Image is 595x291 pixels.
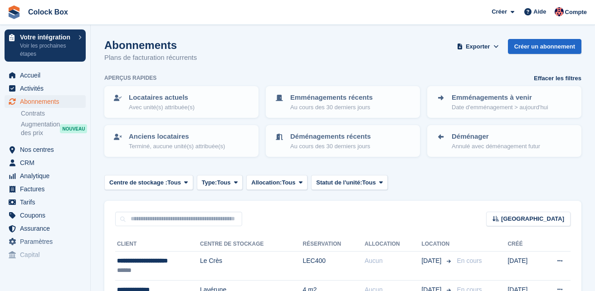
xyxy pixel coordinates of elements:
p: Anciens locataires [129,131,225,142]
th: Réservation [302,237,365,252]
span: Compte [565,8,587,17]
span: Centre de stockage : [109,178,167,187]
span: Tous [362,178,376,187]
a: menu [5,156,86,169]
button: Type: Tous [197,175,243,190]
span: Créer [492,7,507,16]
p: Emménagements à venir [452,92,548,103]
a: menu [5,95,86,108]
p: Avec unité(s) attribuée(s) [129,103,195,112]
a: Augmentation des prix NOUVEAU [21,120,86,138]
span: Allocation: [251,178,282,187]
span: Capital [20,248,74,261]
span: Coupons [20,209,74,222]
h6: Aperçus rapides [104,74,156,82]
span: Exporter [466,42,490,51]
span: Vitrine [8,269,90,278]
a: Anciens locataires Terminé, aucune unité(s) attribuée(s) [105,126,258,156]
th: Client [115,237,200,252]
a: Effacer les filtres [534,74,581,83]
button: Centre de stockage : Tous [104,175,193,190]
span: Accueil [20,69,74,82]
p: Déménager [452,131,540,142]
span: Tous [282,178,295,187]
p: Au cours des 30 derniers jours [290,103,373,112]
span: Activités [20,82,74,95]
span: Paramètres [20,235,74,248]
span: [GEOGRAPHIC_DATA] [501,214,564,223]
p: Annulé avec déménagement futur [452,142,540,151]
span: Type: [202,178,217,187]
p: Plans de facturation récurrents [104,53,197,63]
span: Factures [20,183,74,195]
span: Statut de l'unité: [316,178,362,187]
a: menu [5,183,86,195]
span: Tarifs [20,196,74,209]
a: menu [5,69,86,82]
a: Emménagements à venir Date d'emménagement > aujourd'hui [428,87,580,117]
p: Date d'emménagement > aujourd'hui [452,103,548,112]
a: menu [5,143,86,156]
th: Allocation [365,237,421,252]
a: Créer un abonnement [508,39,581,54]
a: menu [5,235,86,248]
span: Nos centres [20,143,74,156]
a: Contrats [21,109,86,118]
td: LEC400 [302,252,365,281]
p: Locataires actuels [129,92,195,103]
p: Déménagements récents [290,131,371,142]
span: Tous [167,178,181,187]
img: Christophe Cloysil [555,7,564,16]
a: Locataires actuels Avec unité(s) attribuée(s) [105,87,258,117]
p: Terminé, aucune unité(s) attribuée(s) [129,142,225,151]
span: Assurance [20,222,74,235]
p: Voir les prochaines étapes [20,42,74,58]
a: Colock Box [24,5,72,19]
div: Aucun [365,256,421,266]
th: Créé [507,237,540,252]
a: Votre intégration Voir les prochaines étapes [5,29,86,62]
p: Votre intégration [20,34,74,40]
a: menu [5,209,86,222]
a: menu [5,248,86,261]
p: Au cours des 30 derniers jours [290,142,371,151]
span: Analytique [20,170,74,182]
a: menu [5,222,86,235]
a: menu [5,196,86,209]
h1: Abonnements [104,39,197,51]
img: stora-icon-8386f47178a22dfd0bd8f6a31ec36ba5ce8667c1dd55bd0f319d3a0aa187defe.svg [7,5,21,19]
td: Le Crès [200,252,302,281]
button: Exporter [455,39,501,54]
a: Déménager Annulé avec déménagement futur [428,126,580,156]
p: Emménagements récents [290,92,373,103]
th: Location [421,237,453,252]
span: CRM [20,156,74,169]
a: Emménagements récents Au cours des 30 derniers jours [267,87,419,117]
span: Aide [533,7,546,16]
span: Augmentation des prix [21,120,60,137]
td: [DATE] [507,252,540,281]
span: Abonnements [20,95,74,108]
span: Tous [217,178,230,187]
div: NOUVEAU [60,124,87,133]
a: Déménagements récents Au cours des 30 derniers jours [267,126,419,156]
a: menu [5,82,86,95]
span: En cours [457,257,482,264]
th: Centre de stockage [200,237,302,252]
a: menu [5,170,86,182]
button: Allocation: Tous [246,175,307,190]
span: [DATE] [421,256,443,266]
button: Statut de l'unité: Tous [311,175,388,190]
